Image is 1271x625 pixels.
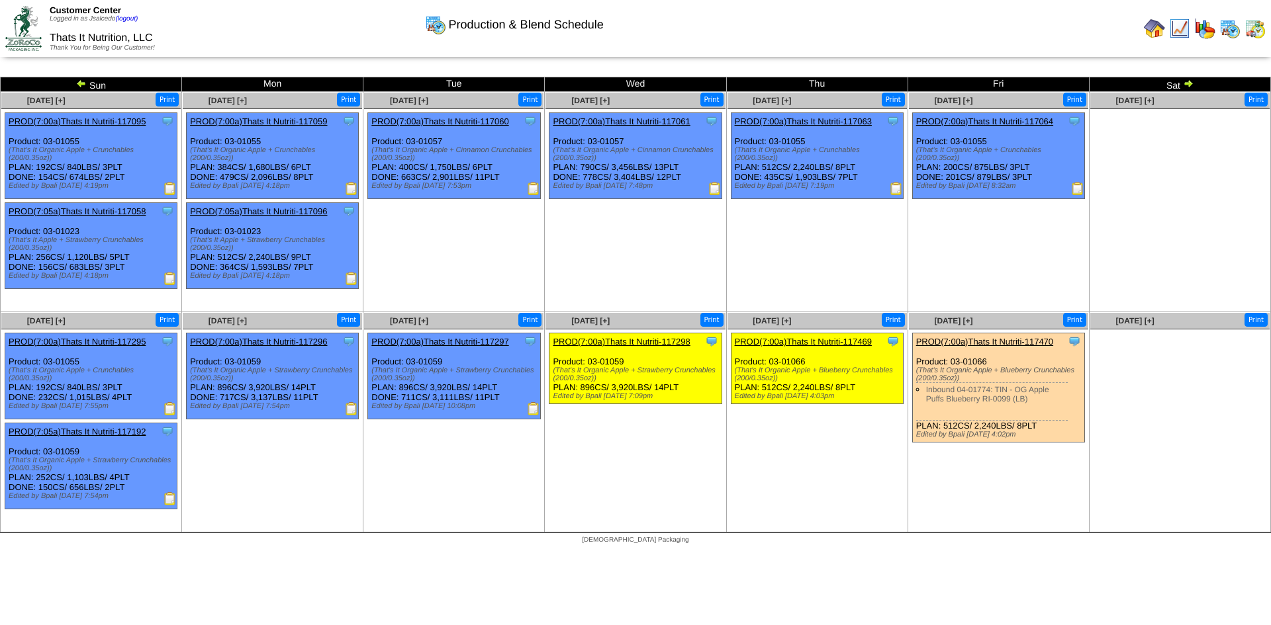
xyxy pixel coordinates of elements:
a: [DATE] [+] [753,96,791,105]
td: Wed [545,77,726,92]
div: (That's It Apple + Strawberry Crunchables (200/0.35oz)) [190,236,358,252]
a: [DATE] [+] [27,316,66,325]
img: Tooltip [705,114,718,128]
button: Print [882,93,905,106]
button: Print [156,93,179,106]
img: Tooltip [886,335,900,348]
div: (That's It Organic Apple + Crunchables (200/0.35oz)) [916,146,1084,162]
a: PROD(7:00a)Thats It Nutriti-117298 [553,337,690,347]
a: PROD(7:00a)Thats It Nutriti-117095 [9,116,146,126]
td: Tue [363,77,545,92]
a: [DATE] [+] [571,316,610,325]
img: Production Report [164,182,177,195]
button: Print [1245,313,1268,327]
div: Edited by Bpali [DATE] 10:08pm [371,402,540,410]
span: [DATE] [+] [753,316,791,325]
div: Product: 03-01059 PLAN: 252CS / 1,103LBS / 4PLT DONE: 150CS / 656LBS / 2PLT [5,423,177,509]
img: Tooltip [1068,335,1081,348]
img: Tooltip [342,335,355,348]
span: Logged in as Jsalcedo [50,15,138,22]
a: [DATE] [+] [571,96,610,105]
a: PROD(7:00a)Thats It Nutriti-117470 [916,337,1053,347]
div: Product: 03-01066 PLAN: 512CS / 2,240LBS / 8PLT [912,333,1084,442]
span: Production & Blend Schedule [449,18,604,32]
img: graph.gif [1194,18,1215,39]
img: line_graph.gif [1169,18,1190,39]
img: Production Report [164,272,177,285]
div: (That's It Organic Apple + Cinnamon Crunchables (200/0.35oz)) [371,146,540,162]
div: Edited by Bpali [DATE] 4:03pm [735,392,903,400]
img: Production Report [890,182,903,195]
img: Tooltip [342,114,355,128]
button: Print [337,313,360,327]
div: Product: 03-01055 PLAN: 512CS / 2,240LBS / 8PLT DONE: 435CS / 1,903LBS / 7PLT [731,113,903,199]
div: Product: 03-01023 PLAN: 256CS / 1,120LBS / 5PLT DONE: 156CS / 683LBS / 3PLT [5,203,177,289]
a: [DATE] [+] [390,96,428,105]
img: Production Report [164,402,177,415]
div: Edited by Bpali [DATE] 7:54pm [190,402,358,410]
div: Product: 03-01055 PLAN: 192CS / 840LBS / 3PLT DONE: 232CS / 1,015LBS / 4PLT [5,333,177,419]
td: Mon [182,77,363,92]
a: PROD(7:05a)Thats It Nutriti-117096 [190,206,327,216]
div: (That's It Organic Apple + Crunchables (200/0.35oz)) [190,146,358,162]
img: Tooltip [1068,114,1081,128]
img: Production Report [164,492,177,505]
img: Tooltip [524,114,537,128]
div: Edited by Bpali [DATE] 4:02pm [916,431,1084,438]
td: Sun [1,77,182,92]
img: arrowright.gif [1183,78,1194,89]
img: Production Report [708,182,722,195]
a: Inbound 04-01774: TIN - OG Apple Puffs Blueberry RI-0099 (LB) [926,385,1049,403]
img: Production Report [527,182,540,195]
td: Sat [1089,77,1270,92]
span: [DEMOGRAPHIC_DATA] Packaging [582,536,688,544]
a: PROD(7:00a)Thats It Nutriti-117060 [371,116,508,126]
div: Edited by Bpali [DATE] 4:18pm [190,272,358,280]
img: Tooltip [524,335,537,348]
img: Production Report [345,402,358,415]
img: calendarprod.gif [1219,18,1241,39]
div: Product: 03-01057 PLAN: 790CS / 3,456LBS / 13PLT DONE: 778CS / 3,404LBS / 12PLT [549,113,722,199]
img: Tooltip [705,335,718,348]
div: (That's It Organic Apple + Strawberry Crunchables (200/0.35oz)) [190,366,358,382]
a: PROD(7:00a)Thats It Nutriti-117295 [9,337,146,347]
img: Tooltip [161,335,174,348]
button: Print [518,313,541,327]
a: [DATE] [+] [27,96,66,105]
a: PROD(7:05a)Thats It Nutriti-117192 [9,427,146,437]
div: (That's It Organic Apple + Strawberry Crunchables (200/0.35oz)) [371,366,540,382]
a: PROD(7:00a)Thats It Nutriti-117063 [735,116,872,126]
span: [DATE] [+] [209,96,247,105]
div: Edited by Bpali [DATE] 4:18pm [9,272,177,280]
img: arrowleft.gif [76,78,87,89]
button: Print [1063,93,1086,106]
img: Tooltip [161,204,174,218]
button: Print [1063,313,1086,327]
img: Production Report [527,402,540,415]
img: Production Report [1071,182,1084,195]
img: home.gif [1144,18,1165,39]
td: Thu [726,77,908,92]
div: (That's It Organic Apple + Strawberry Crunchables (200/0.35oz)) [9,456,177,472]
button: Print [882,313,905,327]
div: Product: 03-01057 PLAN: 400CS / 1,750LBS / 6PLT DONE: 663CS / 2,901LBS / 11PLT [368,113,540,199]
span: [DATE] [+] [934,316,972,325]
div: Product: 03-01023 PLAN: 512CS / 2,240LBS / 9PLT DONE: 364CS / 1,593LBS / 7PLT [187,203,359,289]
button: Print [700,313,724,327]
div: Product: 03-01059 PLAN: 896CS / 3,920LBS / 14PLT DONE: 711CS / 3,111LBS / 11PLT [368,333,540,419]
div: Product: 03-01059 PLAN: 896CS / 3,920LBS / 14PLT [549,333,722,404]
a: (logout) [115,15,138,22]
img: ZoRoCo_Logo(Green%26Foil)%20jpg.webp [5,6,42,50]
img: Tooltip [342,204,355,218]
button: Print [1245,93,1268,106]
a: PROD(7:05a)Thats It Nutriti-117058 [9,206,146,216]
img: Tooltip [886,114,900,128]
img: Tooltip [161,114,174,128]
span: Thank You for Being Our Customer! [50,44,155,52]
div: Edited by Bpali [DATE] 4:19pm [9,182,177,190]
span: Customer Center [50,5,121,15]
